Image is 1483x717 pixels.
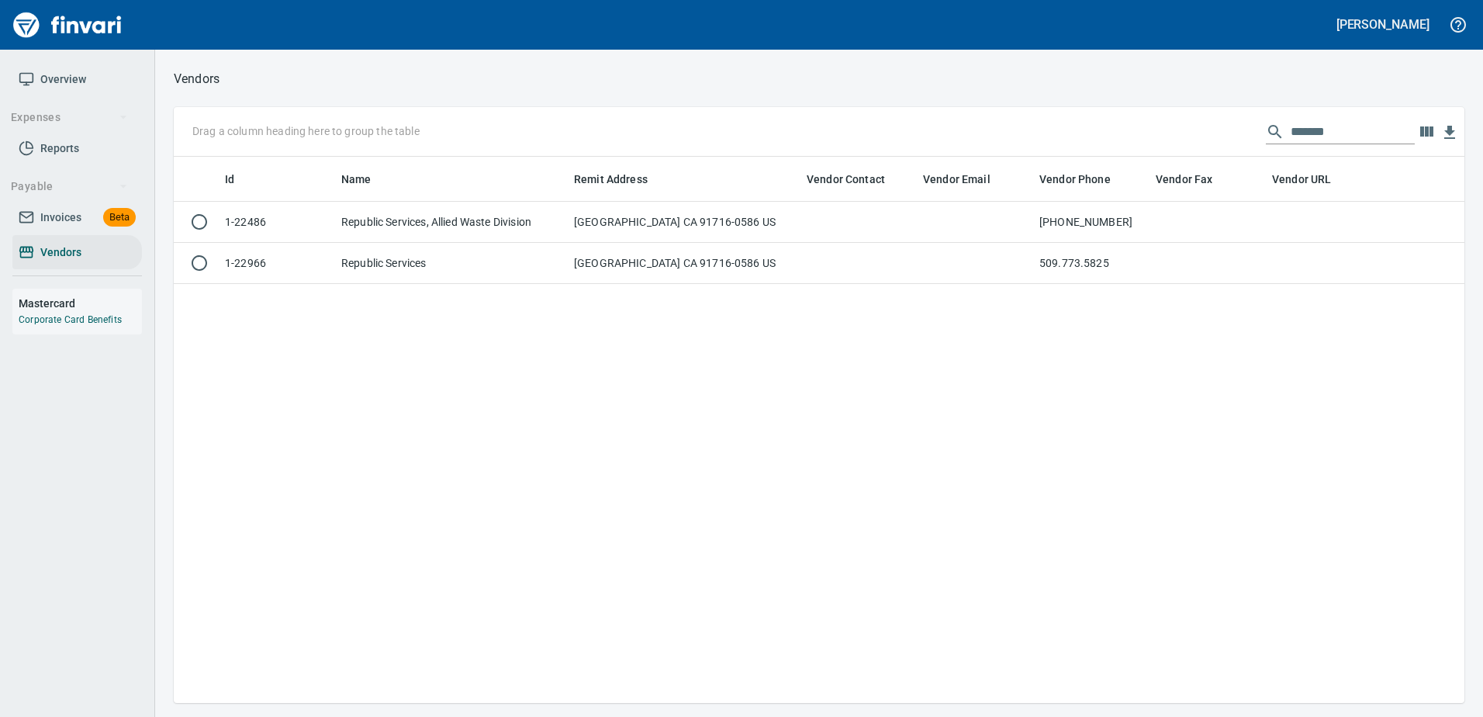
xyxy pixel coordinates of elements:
[174,70,220,88] p: Vendors
[1415,120,1438,144] button: Choose columns to display
[807,170,905,189] span: Vendor Contact
[11,108,128,127] span: Expenses
[1438,121,1461,144] button: Download table
[568,202,800,243] td: [GEOGRAPHIC_DATA] CA 91716-0586 US
[12,200,142,235] a: InvoicesBeta
[1333,12,1433,36] button: [PERSON_NAME]
[923,170,1011,189] span: Vendor Email
[1272,170,1332,189] span: Vendor URL
[341,170,392,189] span: Name
[1039,170,1131,189] span: Vendor Phone
[807,170,885,189] span: Vendor Contact
[574,170,668,189] span: Remit Address
[219,202,335,243] td: 1-22486
[9,6,126,43] img: Finvari
[12,131,142,166] a: Reports
[1033,243,1149,284] td: 509.773.5825
[225,170,254,189] span: Id
[568,243,800,284] td: [GEOGRAPHIC_DATA] CA 91716-0586 US
[12,62,142,97] a: Overview
[40,243,81,262] span: Vendors
[11,177,128,196] span: Payable
[1156,170,1233,189] span: Vendor Fax
[12,235,142,270] a: Vendors
[574,170,648,189] span: Remit Address
[40,139,79,158] span: Reports
[103,209,136,227] span: Beta
[192,123,420,139] p: Drag a column heading here to group the table
[219,243,335,284] td: 1-22966
[1156,170,1213,189] span: Vendor Fax
[40,208,81,227] span: Invoices
[40,70,86,89] span: Overview
[1033,202,1149,243] td: [PHONE_NUMBER]
[1272,170,1352,189] span: Vendor URL
[1039,170,1111,189] span: Vendor Phone
[335,202,568,243] td: Republic Services, Allied Waste Division
[19,295,142,312] h6: Mastercard
[5,172,134,201] button: Payable
[5,103,134,132] button: Expenses
[923,170,990,189] span: Vendor Email
[341,170,372,189] span: Name
[225,170,234,189] span: Id
[1336,16,1429,33] h5: [PERSON_NAME]
[335,243,568,284] td: Republic Services
[19,314,122,325] a: Corporate Card Benefits
[174,70,220,88] nav: breadcrumb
